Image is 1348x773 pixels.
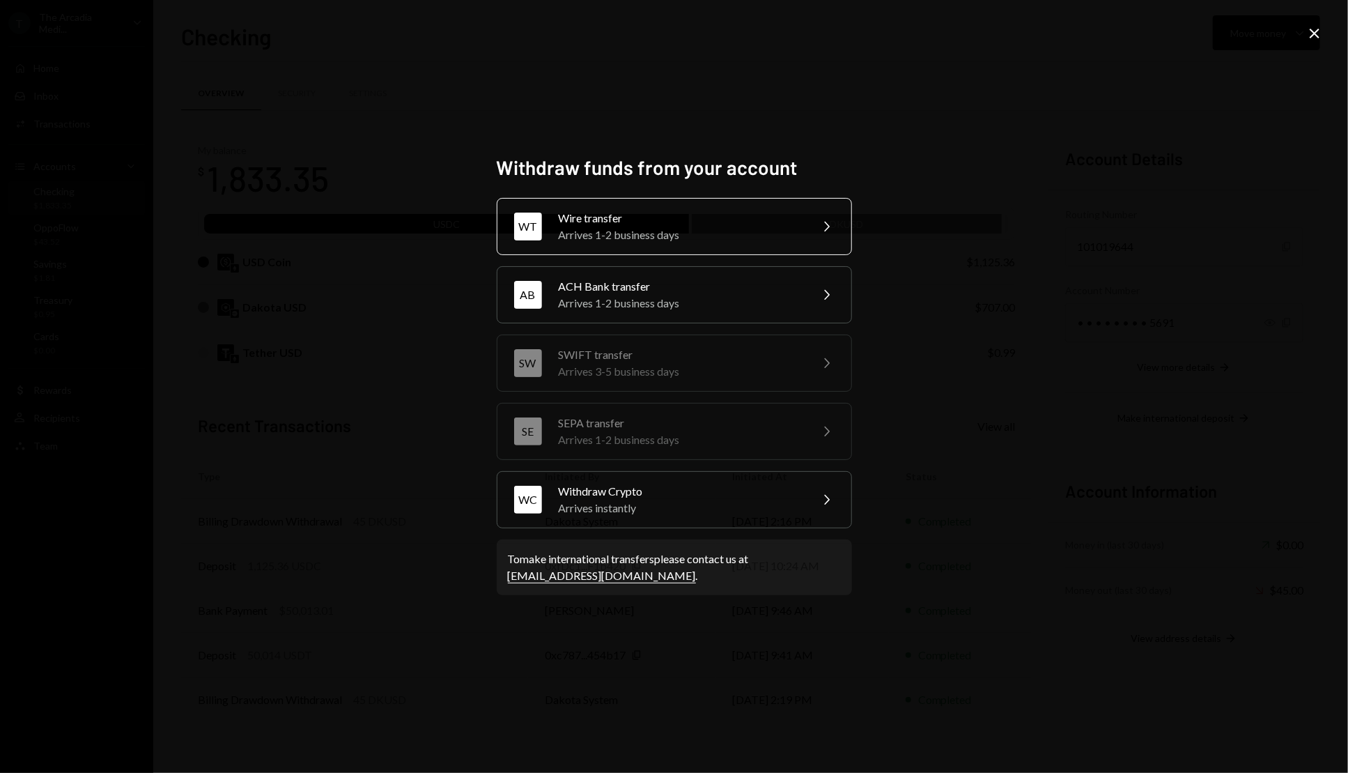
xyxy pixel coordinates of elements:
h2: Withdraw funds from your account [497,154,852,181]
div: Withdraw Crypto [559,483,801,500]
div: Arrives 1-2 business days [559,295,801,312]
div: Arrives instantly [559,500,801,516]
div: Arrives 3-5 business days [559,363,801,380]
div: Arrives 1-2 business days [559,227,801,243]
div: To make international transfers please contact us at . [508,551,841,584]
button: WTWire transferArrives 1-2 business days [497,198,852,255]
button: SWSWIFT transferArrives 3-5 business days [497,335,852,392]
div: SEPA transfer [559,415,801,431]
div: SWIFT transfer [559,346,801,363]
div: AB [514,281,542,309]
button: SESEPA transferArrives 1-2 business days [497,403,852,460]
div: WC [514,486,542,514]
div: WT [514,213,542,240]
div: Wire transfer [559,210,801,227]
div: Arrives 1-2 business days [559,431,801,448]
button: WCWithdraw CryptoArrives instantly [497,471,852,528]
div: ACH Bank transfer [559,278,801,295]
a: [EMAIL_ADDRESS][DOMAIN_NAME] [508,569,696,583]
div: SW [514,349,542,377]
div: SE [514,418,542,445]
button: ABACH Bank transferArrives 1-2 business days [497,266,852,323]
